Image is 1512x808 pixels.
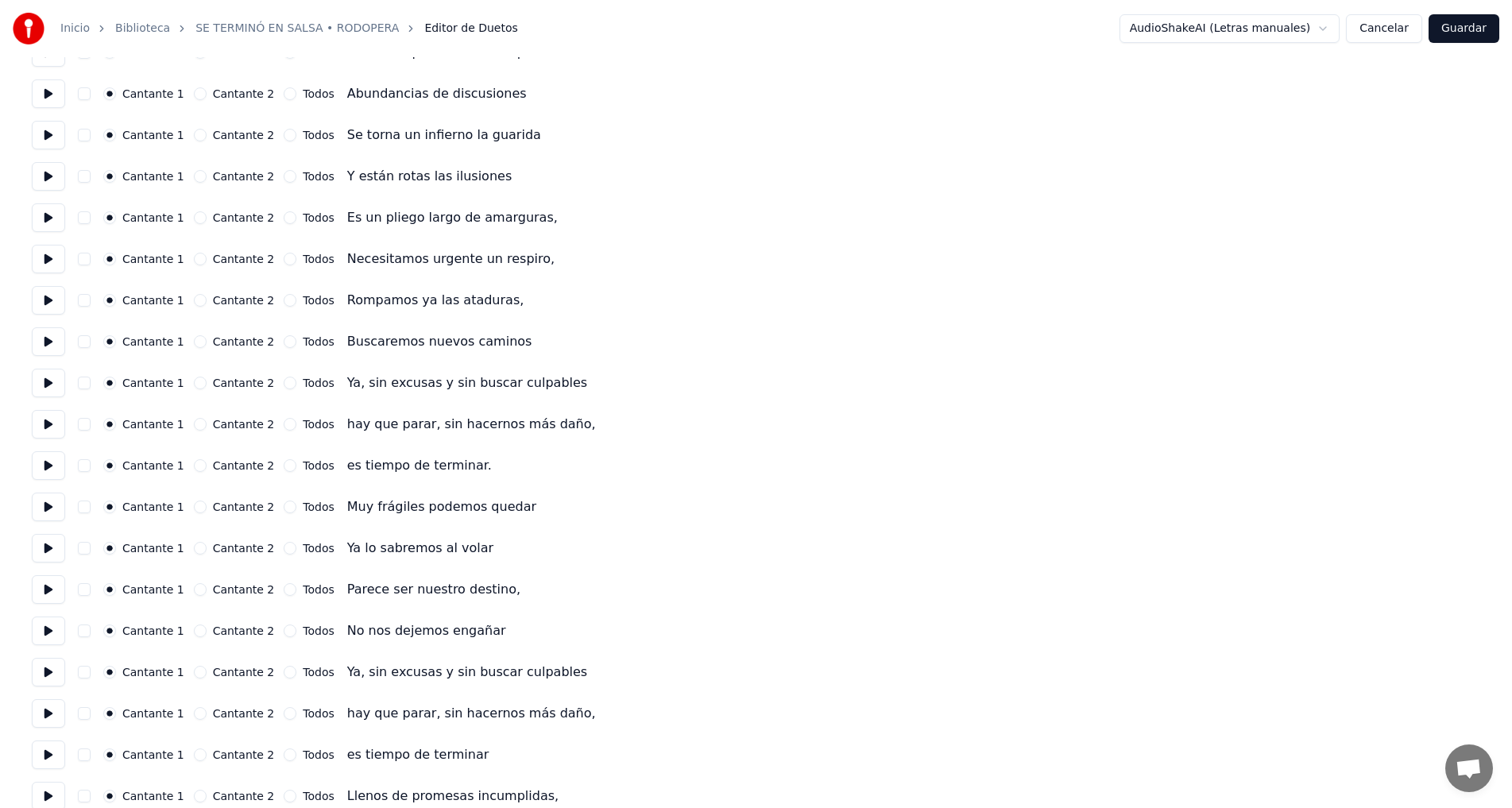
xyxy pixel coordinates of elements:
[303,419,334,430] label: Todos
[303,212,334,223] label: Todos
[303,625,334,636] label: Todos
[213,336,275,347] label: Cantante 2
[195,21,399,37] a: SE TERMINÓ EN SALSA • RODOPERA
[60,21,518,37] nav: breadcrumb
[347,332,532,351] div: Buscaremos nuevos caminos
[347,787,559,806] div: Llenos de promesas incumplidas,
[122,708,184,719] label: Cantante 1
[213,171,275,182] label: Cantante 2
[213,419,275,430] label: Cantante 2
[303,749,334,760] label: Todos
[122,584,184,595] label: Cantante 1
[122,791,184,802] label: Cantante 1
[213,625,275,636] label: Cantante 2
[1429,14,1499,43] button: Guardar
[213,584,275,595] label: Cantante 2
[213,543,275,554] label: Cantante 2
[213,501,275,512] label: Cantante 2
[303,336,334,347] label: Todos
[303,88,334,99] label: Todos
[347,208,558,227] div: Es un pliego largo de amarguras,
[303,791,334,802] label: Todos
[122,47,184,58] label: Cantante 1
[347,621,506,640] div: No nos dejemos engañar
[347,249,555,269] div: Necesitamos urgente un respiro,
[122,88,184,99] label: Cantante 1
[213,749,275,760] label: Cantante 2
[122,171,184,182] label: Cantante 1
[1445,744,1493,792] a: Open chat
[122,419,184,430] label: Cantante 1
[347,704,596,723] div: hay que parar, sin hacernos más daño,
[122,667,184,678] label: Cantante 1
[213,88,275,99] label: Cantante 2
[213,47,275,58] label: Cantante 2
[122,377,184,389] label: Cantante 1
[347,415,596,434] div: hay que parar, sin hacernos más daño,
[213,460,275,471] label: Cantante 2
[347,167,512,186] div: Y están rotas las ilusiones
[213,295,275,306] label: Cantante 2
[213,212,275,223] label: Cantante 2
[303,47,334,58] label: Todos
[347,745,489,764] div: es tiempo de terminar
[347,84,527,103] div: Abundancias de discusiones
[122,625,184,636] label: Cantante 1
[13,13,44,44] img: youka
[213,667,275,678] label: Cantante 2
[213,377,275,389] label: Cantante 2
[303,295,334,306] label: Todos
[347,126,541,145] div: Se torna un infierno la guarida
[303,708,334,719] label: Todos
[115,21,170,37] a: Biblioteca
[303,543,334,554] label: Todos
[122,501,184,512] label: Cantante 1
[347,580,520,599] div: Parece ser nuestro destino,
[347,497,536,516] div: Muy frágiles podemos quedar
[347,291,524,310] div: Rompamos ya las ataduras,
[122,212,184,223] label: Cantante 1
[122,543,184,554] label: Cantante 1
[213,253,275,265] label: Cantante 2
[347,373,587,392] div: Ya, sin excusas y sin buscar culpables
[60,21,90,37] a: Inicio
[1346,14,1422,43] button: Cancelar
[213,708,275,719] label: Cantante 2
[303,501,334,512] label: Todos
[213,791,275,802] label: Cantante 2
[303,377,334,389] label: Todos
[347,663,587,682] div: Ya, sin excusas y sin buscar culpables
[122,460,184,471] label: Cantante 1
[303,130,334,141] label: Todos
[424,21,517,37] span: Editor de Duetos
[122,130,184,141] label: Cantante 1
[303,460,334,471] label: Todos
[122,749,184,760] label: Cantante 1
[122,253,184,265] label: Cantante 1
[303,171,334,182] label: Todos
[347,539,493,558] div: Ya lo sabremos al volar
[303,667,334,678] label: Todos
[122,336,184,347] label: Cantante 1
[347,456,492,475] div: es tiempo de terminar.
[213,130,275,141] label: Cantante 2
[303,584,334,595] label: Todos
[122,295,184,306] label: Cantante 1
[303,253,334,265] label: Todos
